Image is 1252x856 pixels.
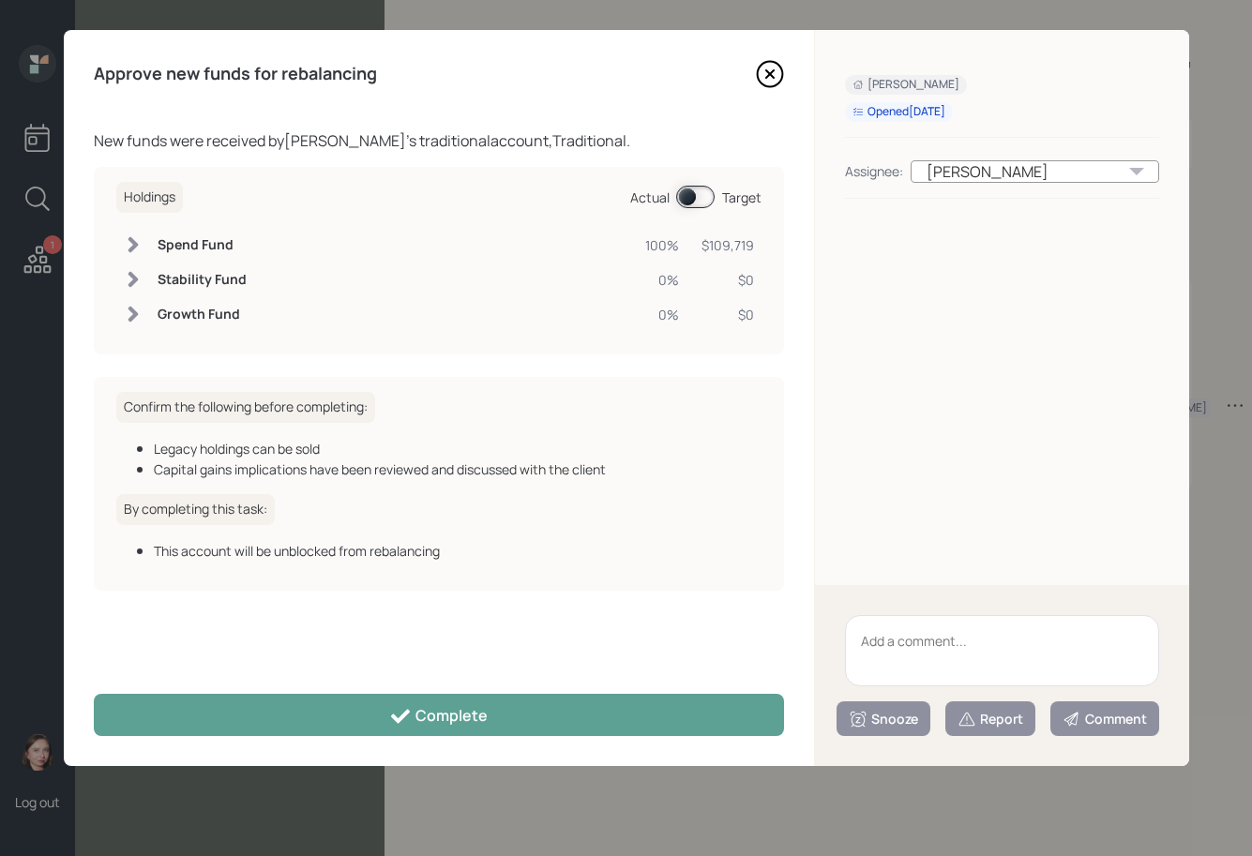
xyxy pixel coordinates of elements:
div: Legacy holdings can be sold [154,439,762,458]
button: Comment [1050,701,1159,736]
div: New funds were received by [PERSON_NAME] 's traditional account, Traditional . [94,129,784,152]
div: 0% [645,305,679,324]
div: Target [722,188,762,207]
h6: By completing this task: [116,494,275,525]
h6: Growth Fund [158,307,247,323]
div: Report [958,710,1023,728]
div: Actual [630,188,670,207]
div: [PERSON_NAME] [852,77,959,93]
div: Opened [DATE] [852,104,945,120]
h6: Stability Fund [158,272,247,288]
div: Capital gains implications have been reviewed and discussed with the client [154,459,762,479]
div: $0 [701,305,754,324]
div: Complete [389,705,488,728]
h6: Holdings [116,182,183,213]
div: Comment [1063,710,1147,728]
button: Complete [94,694,784,736]
button: Snooze [837,701,930,736]
div: 100% [645,235,679,255]
div: $109,719 [701,235,754,255]
h6: Spend Fund [158,237,247,253]
button: Report [945,701,1035,736]
h4: Approve new funds for rebalancing [94,64,377,84]
div: [PERSON_NAME] [911,160,1159,183]
div: $0 [701,270,754,290]
div: Snooze [849,710,918,728]
div: Assignee: [845,161,903,181]
div: This account will be unblocked from rebalancing [154,541,762,561]
div: 0% [645,270,679,290]
h6: Confirm the following before completing: [116,392,375,423]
